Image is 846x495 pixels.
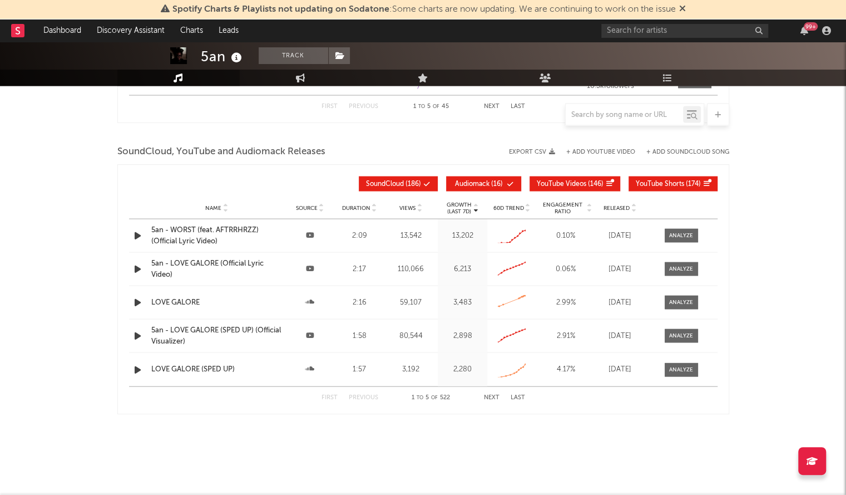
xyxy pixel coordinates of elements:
[172,5,676,14] span: : Some charts are now updating. We are continuing to work on the issue
[417,395,423,400] span: to
[629,176,718,191] button: YouTube Shorts(174)
[387,230,435,241] div: 13,542
[601,24,768,38] input: Search for artists
[540,364,592,375] div: 4.17 %
[366,180,421,187] span: ( 186 )
[359,176,438,191] button: SoundCloud(186)
[349,394,378,400] button: Previous
[205,204,221,211] span: Name
[493,204,524,211] span: 60D Trend
[540,230,592,241] div: 0.10 %
[399,204,415,211] span: Views
[540,297,592,308] div: 2.99 %
[511,394,525,400] button: Last
[566,149,635,155] button: + Add YouTube Video
[201,47,245,66] div: 5an
[635,149,729,155] button: + Add SoundCloud Song
[540,330,592,341] div: 2.91 %
[540,263,592,275] div: 0.06 %
[338,330,382,341] div: 1:58
[387,263,435,275] div: 110,066
[151,364,283,375] a: LOVE GALORE (SPED UP)
[431,395,438,400] span: of
[89,19,172,42] a: Discovery Assistant
[441,230,484,241] div: 13,202
[441,364,484,375] div: 2,280
[598,364,642,375] div: [DATE]
[117,145,325,159] span: SoundCloud, YouTube and Audiomack Releases
[387,330,435,341] div: 80,544
[453,180,504,187] span: ( 16 )
[172,5,389,14] span: Spotify Charts & Playlists not updating on Sodatone
[366,180,404,187] span: SoundCloud
[537,180,603,187] span: ( 146 )
[441,330,484,341] div: 2,898
[36,19,89,42] a: Dashboard
[530,176,620,191] button: YouTube Videos(146)
[211,19,246,42] a: Leads
[151,297,283,308] a: LOVE GALORE
[296,204,318,211] span: Source
[587,82,670,90] div: 10.3k followers
[338,230,382,241] div: 2:09
[636,180,701,187] span: ( 174 )
[441,263,484,275] div: 6,213
[455,180,489,187] span: Audiomack
[400,391,462,404] div: 1 5 522
[400,100,462,113] div: 1 5 45
[804,22,818,31] div: 99 +
[598,263,642,275] div: [DATE]
[387,364,435,375] div: 3,192
[679,5,686,14] span: Dismiss
[484,394,499,400] button: Next
[603,204,630,211] span: Released
[338,364,382,375] div: 1:57
[537,180,586,187] span: YouTube Videos
[321,394,338,400] button: First
[259,47,328,64] button: Track
[446,176,521,191] button: Audiomack(16)
[598,230,642,241] div: [DATE]
[509,149,555,155] button: Export CSV
[387,297,435,308] div: 59,107
[151,224,283,246] a: 5an - WORST (feat. AFTRRHRZZ) (Official Lyric Video)
[338,263,382,275] div: 2:17
[172,19,211,42] a: Charts
[447,208,472,214] p: (Last 7d)
[342,204,370,211] span: Duration
[598,297,642,308] div: [DATE]
[636,180,684,187] span: YouTube Shorts
[555,149,635,155] div: + Add YouTube Video
[566,110,683,119] input: Search by song name or URL
[598,330,642,341] div: [DATE]
[338,297,382,308] div: 2:16
[646,149,729,155] button: + Add SoundCloud Song
[447,201,472,208] p: Growth
[151,325,283,346] a: 5an - LOVE GALORE (SPED UP) (Official Visualizer)
[800,26,808,35] button: 99+
[441,297,484,308] div: 3,483
[540,201,586,214] span: Engagement Ratio
[151,258,283,280] a: 5an - LOVE GALORE (Official Lyric Video)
